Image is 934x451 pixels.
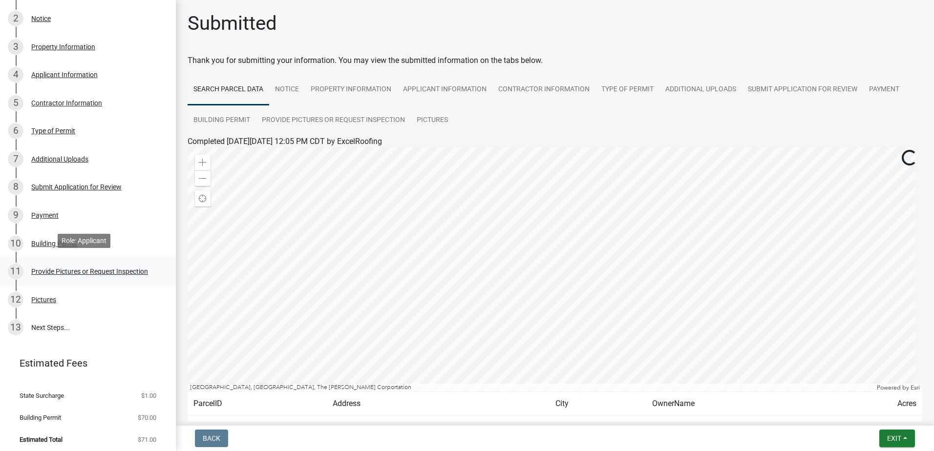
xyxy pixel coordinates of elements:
button: Back [195,430,228,447]
a: Building Permit [188,105,256,136]
div: Additional Uploads [31,156,88,163]
td: [STREET_ADDRESS] [327,416,550,440]
span: $1.00 [141,392,156,399]
a: Contractor Information [492,74,595,105]
a: Payment [863,74,905,105]
td: [PERSON_NAME] [646,416,837,440]
div: Pictures [31,296,56,303]
div: Property Information [31,43,95,50]
span: State Surcharge [20,392,64,399]
div: Notice [31,15,51,22]
div: 8 [8,179,23,195]
td: ISANTI [550,416,646,440]
div: [GEOGRAPHIC_DATA], [GEOGRAPHIC_DATA], The [PERSON_NAME] Corportation [188,384,874,391]
div: Building Permit [31,240,77,247]
a: Search Parcel Data [188,74,269,105]
td: 9.870 [837,416,922,440]
button: Exit [879,430,915,447]
div: 2 [8,11,23,26]
div: Applicant Information [31,71,98,78]
div: Zoom in [195,155,211,170]
div: 6 [8,123,23,139]
div: Thank you for submitting your information. You may view the submitted information on the tabs below. [188,55,922,66]
td: ParcelID [188,392,327,416]
a: Pictures [411,105,454,136]
div: Payment [31,212,59,219]
a: Property Information [305,74,397,105]
div: 3 [8,39,23,55]
div: Role: Applicant [58,234,110,248]
td: Acres [837,392,922,416]
span: $71.00 [138,436,156,443]
a: Provide Pictures or Request Inspection [256,105,411,136]
span: Building Permit [20,414,61,421]
div: Submit Application for Review [31,184,122,190]
td: Address [327,392,550,416]
div: Type of Permit [31,127,75,134]
span: $70.00 [138,414,156,421]
a: Type of Permit [595,74,659,105]
span: Exit [887,434,901,442]
a: Estimated Fees [8,353,160,373]
div: 13 [8,320,23,335]
div: Find my location [195,191,211,206]
a: Notice [269,74,305,105]
a: Submit Application for Review [742,74,863,105]
div: 4 [8,67,23,82]
span: Completed [DATE][DATE] 12:05 PM CDT by ExcelRoofing [188,137,382,146]
div: 9 [8,207,23,223]
div: Contractor Information [31,100,102,106]
span: Back [203,434,220,442]
a: Applicant Information [397,74,492,105]
h1: Submitted [188,12,277,35]
div: Zoom out [195,170,211,186]
div: Provide Pictures or Request Inspection [31,268,148,275]
div: Powered by [874,384,922,391]
div: 12 [8,292,23,307]
div: 11 [8,264,23,279]
td: City [550,392,646,416]
div: 7 [8,151,23,167]
a: Additional Uploads [659,74,742,105]
td: 121410130 [188,416,327,440]
div: 10 [8,236,23,251]
div: 5 [8,95,23,111]
span: Estimated Total [20,436,63,443]
a: Esri [911,384,920,391]
td: OwnerName [646,392,837,416]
